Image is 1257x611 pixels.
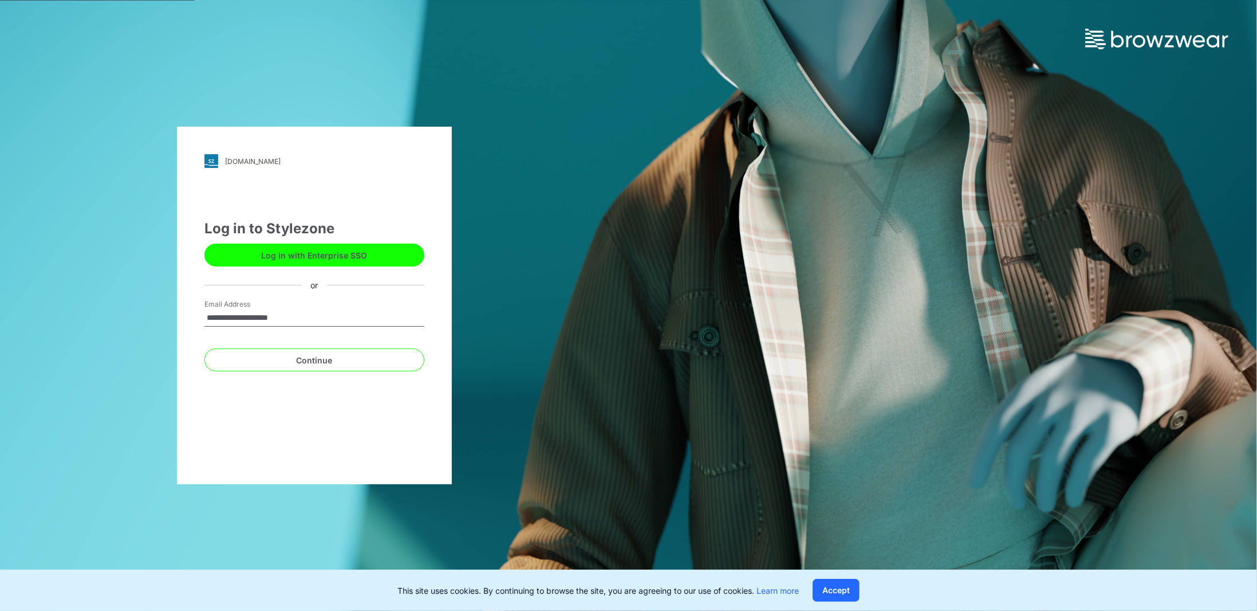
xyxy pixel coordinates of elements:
[813,579,860,602] button: Accept
[225,157,281,166] div: [DOMAIN_NAME]
[301,279,327,291] div: or
[204,348,424,371] button: Continue
[204,154,424,168] a: [DOMAIN_NAME]
[204,299,285,310] label: Email Address
[204,244,424,267] button: Log in with Enterprise SSO
[204,154,218,168] img: svg+xml;base64,PHN2ZyB3aWR0aD0iMjgiIGhlaWdodD0iMjgiIHZpZXdCb3g9IjAgMCAyOCAyOCIgZmlsbD0ibm9uZSIgeG...
[756,586,799,596] a: Learn more
[204,218,424,239] div: Log in to Stylezone
[397,585,799,597] p: This site uses cookies. By continuing to browse the site, you are agreeing to our use of cookies.
[1085,29,1228,49] img: browzwear-logo.73288ffb.svg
